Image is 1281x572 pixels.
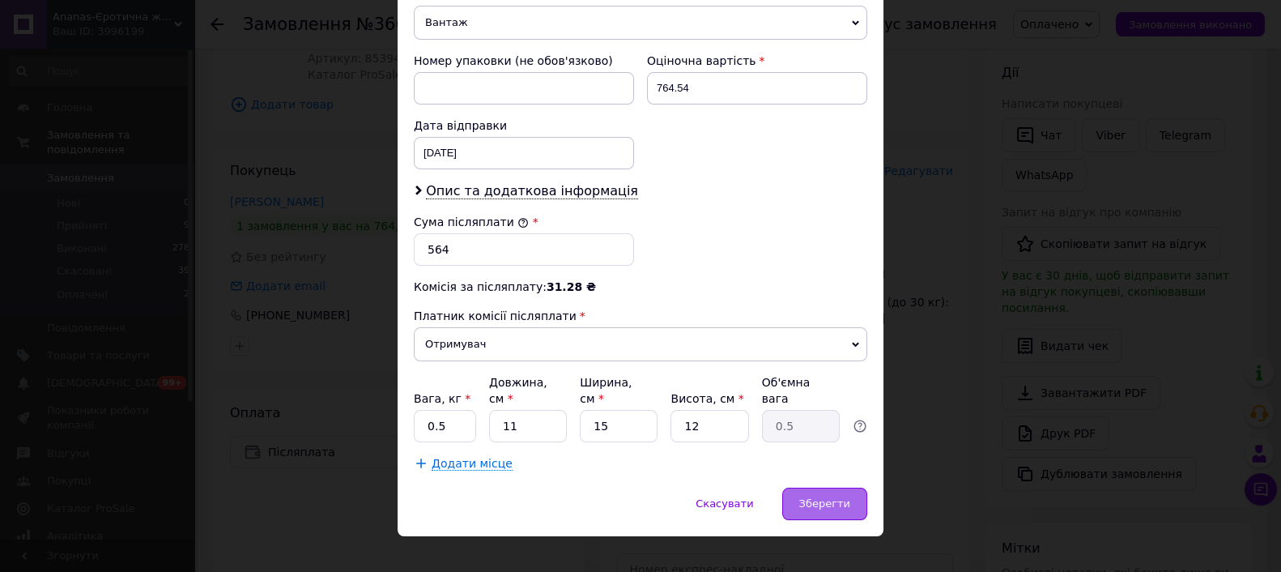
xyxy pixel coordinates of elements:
[414,392,470,405] label: Вага, кг
[414,117,634,134] div: Дата відправки
[414,53,634,69] div: Номер упаковки (не обов'язково)
[489,376,547,405] label: Довжина, см
[799,497,850,510] span: Зберегти
[647,53,867,69] div: Оціночна вартість
[414,309,577,322] span: Платник комісії післяплати
[696,497,753,510] span: Скасувати
[762,374,840,407] div: Об'ємна вага
[580,376,632,405] label: Ширина, см
[670,392,743,405] label: Висота, см
[414,6,867,40] span: Вантаж
[432,457,513,471] span: Додати місце
[414,327,867,361] span: Отримувач
[414,216,529,228] label: Сума післяплати
[414,279,867,295] div: Комісія за післяплату:
[426,183,638,199] span: Опис та додаткова інформація
[547,280,596,293] span: 31.28 ₴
